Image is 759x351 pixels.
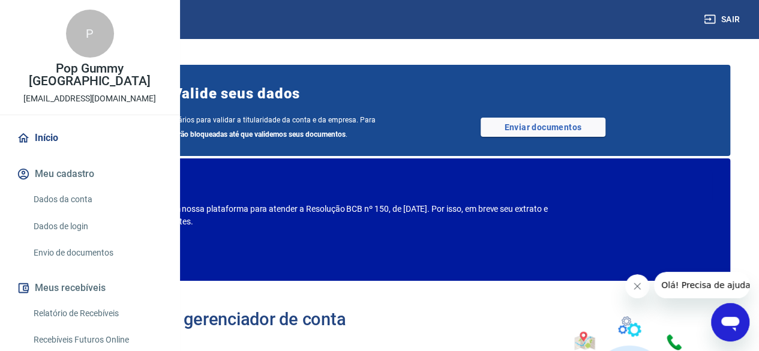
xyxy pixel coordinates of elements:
[86,84,299,103] span: Importante! Valide seus dados
[14,275,165,301] button: Meus recebíveis
[53,310,380,348] h2: Bem-vindo(a) ao gerenciador de conta Vindi
[29,241,165,265] a: Envio de documentos
[711,303,749,341] iframe: Botão para abrir a janela de mensagens
[701,8,745,31] button: Sair
[10,62,170,88] p: Pop Gummy [GEOGRAPHIC_DATA]
[654,272,749,298] iframe: Mensagem da empresa
[29,187,165,212] a: Dados da conta
[625,274,649,298] iframe: Fechar mensagem
[7,8,101,18] span: Olá! Precisa de ajuda?
[14,125,165,151] a: Início
[23,92,156,105] p: [EMAIL_ADDRESS][DOMAIN_NAME]
[53,113,380,142] span: Por favor, envie os documentos necessários para validar a titularidade da conta e da empresa. Par...
[47,203,579,228] p: Estamos realizando adequações em nossa plataforma para atender a Resolução BCB nº 150, de [DATE]....
[29,214,165,239] a: Dados de login
[102,130,346,139] b: suas vendas permanecerão bloqueadas até que validemos seus documentos
[14,161,165,187] button: Meu cadastro
[481,118,605,137] a: Enviar documentos
[66,10,114,58] div: P
[29,301,165,326] a: Relatório de Recebíveis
